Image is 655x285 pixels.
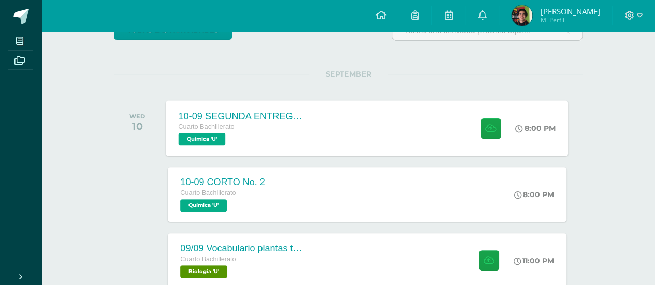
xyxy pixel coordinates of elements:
div: 10-09 CORTO No. 2 [180,177,265,188]
div: 09/09 Vocabulario plantas terrestres [180,243,304,254]
div: 11:00 PM [514,256,554,265]
span: Cuarto Bachillerato [180,189,236,197]
div: 10 [129,120,145,132]
span: SEPTEMBER [309,69,388,79]
span: [PERSON_NAME] [540,6,600,17]
span: Química 'U' [180,199,227,212]
span: Mi Perfil [540,16,600,24]
span: Química 'U' [179,133,226,145]
div: 8:00 PM [514,190,554,199]
span: Cuarto Bachillerato [180,256,236,263]
span: Cuarto Bachillerato [179,123,235,130]
div: 10-09 SEGUNDA ENTREGA DE GUÍA [179,111,304,122]
span: Biología 'U' [180,265,227,278]
div: WED [129,113,145,120]
img: b1b5c3d4f8297bb08657cb46f4e7b43e.png [512,5,532,26]
div: 8:00 PM [516,124,556,133]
